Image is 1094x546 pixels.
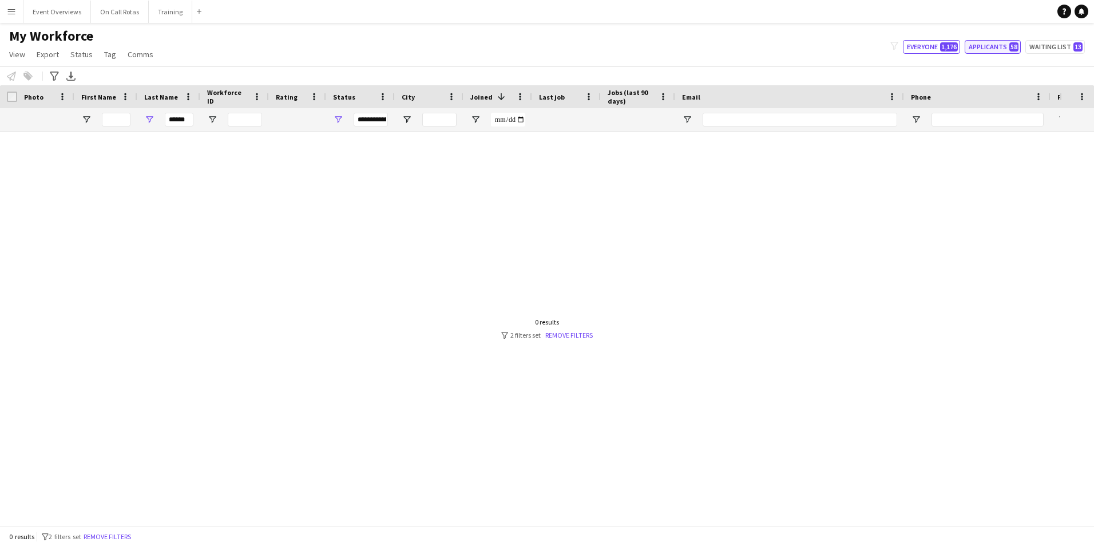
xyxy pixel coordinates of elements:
span: Status [70,49,93,60]
span: My Workforce [9,27,93,45]
button: Training [149,1,192,23]
button: Event Overviews [23,1,91,23]
app-action-btn: Advanced filters [47,69,61,83]
span: View [9,49,25,60]
span: Phone [911,93,931,101]
app-action-btn: Export XLSX [64,69,78,83]
span: Email [682,93,700,101]
input: City Filter Input [422,113,457,126]
span: First Name [81,93,116,101]
input: Joined Filter Input [491,113,525,126]
button: Remove filters [81,531,133,543]
button: Open Filter Menu [911,114,921,125]
button: Applicants58 [965,40,1021,54]
div: 2 filters set [501,331,593,339]
span: Comms [128,49,153,60]
button: Open Filter Menu [682,114,692,125]
a: Export [32,47,64,62]
input: First Name Filter Input [102,113,130,126]
span: Tag [104,49,116,60]
button: Open Filter Menu [207,114,217,125]
a: Tag [100,47,121,62]
input: Workforce ID Filter Input [228,113,262,126]
span: Photo [24,93,43,101]
span: 13 [1073,42,1083,52]
input: Column with Header Selection [7,92,17,102]
span: Last Name [144,93,178,101]
span: Last job [539,93,565,101]
button: On Call Rotas [91,1,149,23]
div: 0 results [501,318,593,326]
span: Joined [470,93,493,101]
input: Email Filter Input [703,113,897,126]
a: View [5,47,30,62]
span: Workforce ID [207,88,248,105]
button: Open Filter Menu [470,114,481,125]
button: Open Filter Menu [144,114,154,125]
button: Open Filter Menu [1057,114,1068,125]
button: Open Filter Menu [81,114,92,125]
button: Open Filter Menu [333,114,343,125]
span: 1,176 [940,42,958,52]
button: Open Filter Menu [402,114,412,125]
span: Profile [1057,93,1080,101]
span: City [402,93,415,101]
button: Everyone1,176 [903,40,960,54]
button: Waiting list13 [1025,40,1085,54]
a: Comms [123,47,158,62]
span: 58 [1009,42,1018,52]
span: Rating [276,93,298,101]
span: 2 filters set [49,532,81,541]
span: Jobs (last 90 days) [608,88,655,105]
a: Remove filters [545,331,593,339]
input: Last Name Filter Input [165,113,193,126]
a: Status [66,47,97,62]
span: Export [37,49,59,60]
input: Phone Filter Input [932,113,1044,126]
span: Status [333,93,355,101]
